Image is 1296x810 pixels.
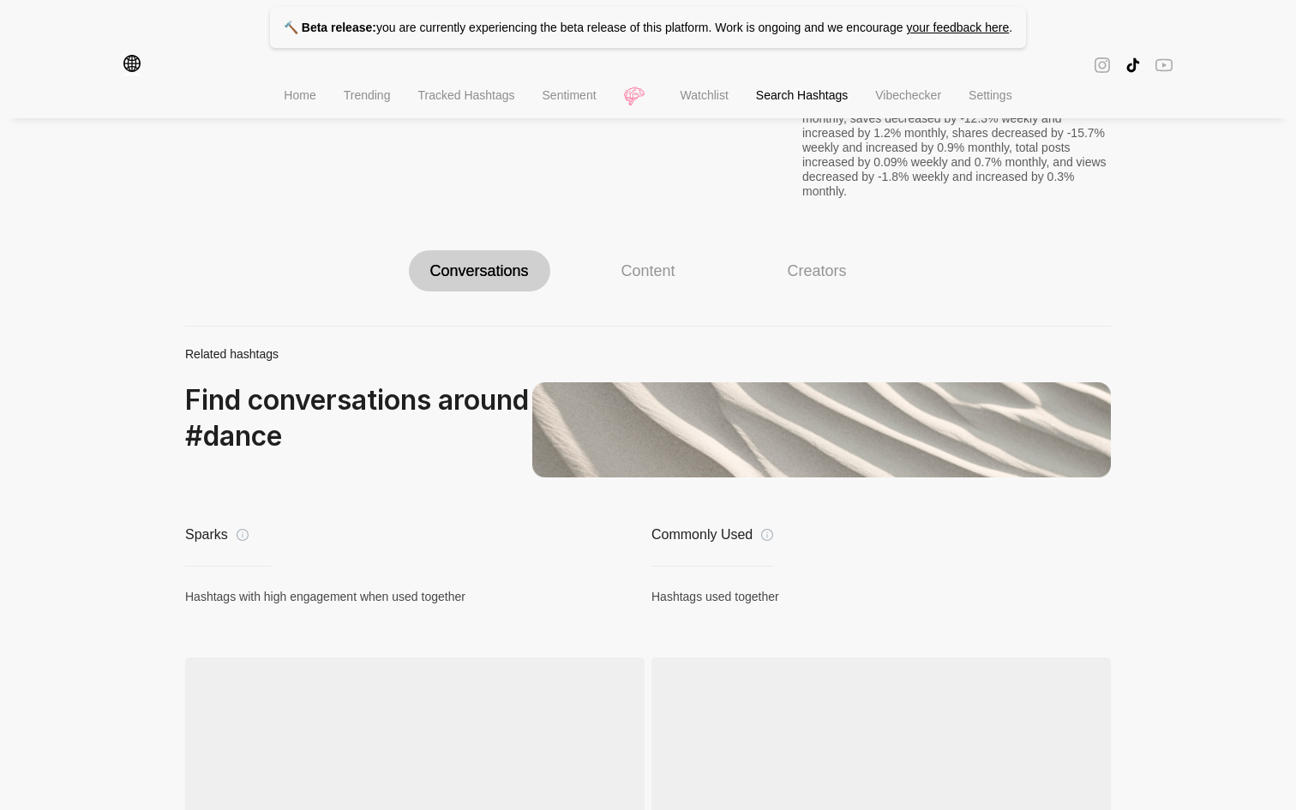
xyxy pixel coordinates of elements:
strong: 🔨 Beta release: [284,21,376,34]
span: global [123,55,141,75]
img: related-hashtags.png [532,382,1111,477]
div: Conversations [429,261,528,280]
div: Hashtags used together [651,587,1111,606]
span: Sentiment [543,88,597,102]
div: Related hashtags [185,347,1111,362]
div: Creators [787,261,846,280]
span: youtube [1155,55,1173,75]
span: Tracked Hashtags [417,88,514,102]
span: info-circle [761,529,773,541]
div: Hashtags with high engagement when used together [185,587,645,606]
span: Settings [969,88,1012,102]
span: info-circle [237,529,249,541]
span: Watchlist [681,88,729,102]
p: you are currently experiencing the beta release of this platform. Work is ongoing and we encourage . [270,7,1026,48]
span: Home [284,88,315,102]
span: Vibechecker [875,88,941,102]
span: instagram [1094,55,1111,75]
span: Search Hashtags [756,88,848,102]
span: Trending [344,88,391,102]
div: Content [621,261,675,280]
div: Find conversations around # dance [185,382,532,454]
div: Commonly Used [651,524,773,545]
a: your feedback here [906,21,1009,34]
div: Sparks [185,524,271,545]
